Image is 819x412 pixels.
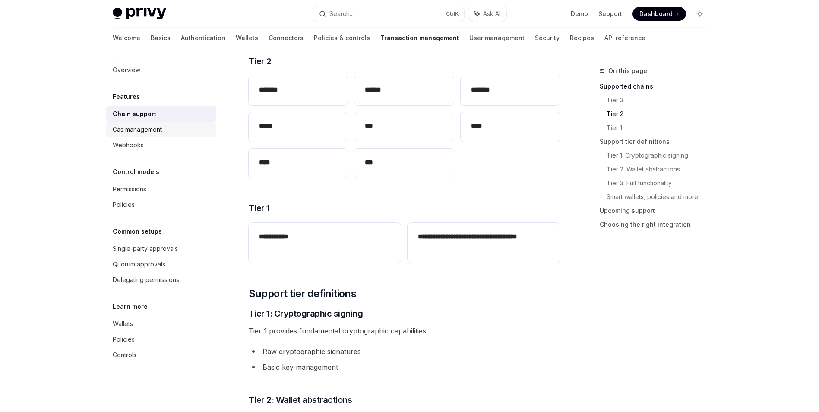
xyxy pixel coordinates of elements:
a: Dashboard [632,7,686,21]
a: Policies [106,197,216,212]
span: Support tier definitions [249,287,357,301]
button: Toggle dark mode [693,7,707,21]
div: Search... [329,9,354,19]
a: Basics [151,28,171,48]
li: Basic key management [249,361,560,373]
a: Quorum approvals [106,257,216,272]
div: Single-party approvals [113,244,178,254]
a: Tier 1: Cryptographic signing [607,149,714,162]
a: Permissions [106,181,216,197]
span: Tier 2: Wallet abstractions [249,394,352,406]
span: Ctrl K [446,10,459,17]
div: Overview [113,65,140,75]
img: light logo [113,8,166,20]
a: Policies & controls [314,28,370,48]
a: Tier 1 [607,121,714,135]
a: Overview [106,62,216,78]
a: Gas management [106,122,216,137]
a: Tier 2: Wallet abstractions [607,162,714,176]
a: Single-party approvals [106,241,216,257]
a: Chain support [106,106,216,122]
a: Tier 3: Full functionality [607,176,714,190]
li: Raw cryptographic signatures [249,345,560,358]
a: Tier 3 [607,93,714,107]
div: Wallets [113,319,133,329]
span: Tier 2 [249,55,272,67]
a: Demo [571,10,588,18]
a: Smart wallets, policies and more [607,190,714,204]
div: Delegating permissions [113,275,179,285]
h5: Control models [113,167,159,177]
a: Connectors [269,28,304,48]
div: Quorum approvals [113,259,165,269]
a: Wallets [106,316,216,332]
a: API reference [604,28,645,48]
button: Ask AI [468,6,506,22]
a: Policies [106,332,216,347]
div: Gas management [113,124,162,135]
a: Welcome [113,28,140,48]
a: Authentication [181,28,225,48]
div: Policies [113,334,135,345]
span: Tier 1 provides fundamental cryptographic capabilities: [249,325,560,337]
a: Tier 2 [607,107,714,121]
span: Ask AI [483,10,500,18]
h5: Features [113,92,140,102]
a: Choosing the right integration [600,218,714,231]
a: Transaction management [380,28,459,48]
a: Controls [106,347,216,363]
a: Recipes [570,28,594,48]
a: Webhooks [106,137,216,153]
div: Policies [113,200,135,210]
div: Webhooks [113,140,144,150]
a: User management [469,28,525,48]
a: Supported chains [600,79,714,93]
span: Tier 1: Cryptographic signing [249,307,363,320]
div: Controls [113,350,136,360]
a: Support [598,10,622,18]
h5: Common setups [113,226,162,237]
h5: Learn more [113,301,148,312]
span: Tier 1 [249,202,270,214]
a: Upcoming support [600,204,714,218]
a: Security [535,28,560,48]
span: Dashboard [639,10,673,18]
div: Permissions [113,184,146,194]
a: Support tier definitions [600,135,714,149]
div: Chain support [113,109,156,119]
a: Delegating permissions [106,272,216,288]
button: Search...CtrlK [313,6,464,22]
span: On this page [608,66,647,76]
a: Wallets [236,28,258,48]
